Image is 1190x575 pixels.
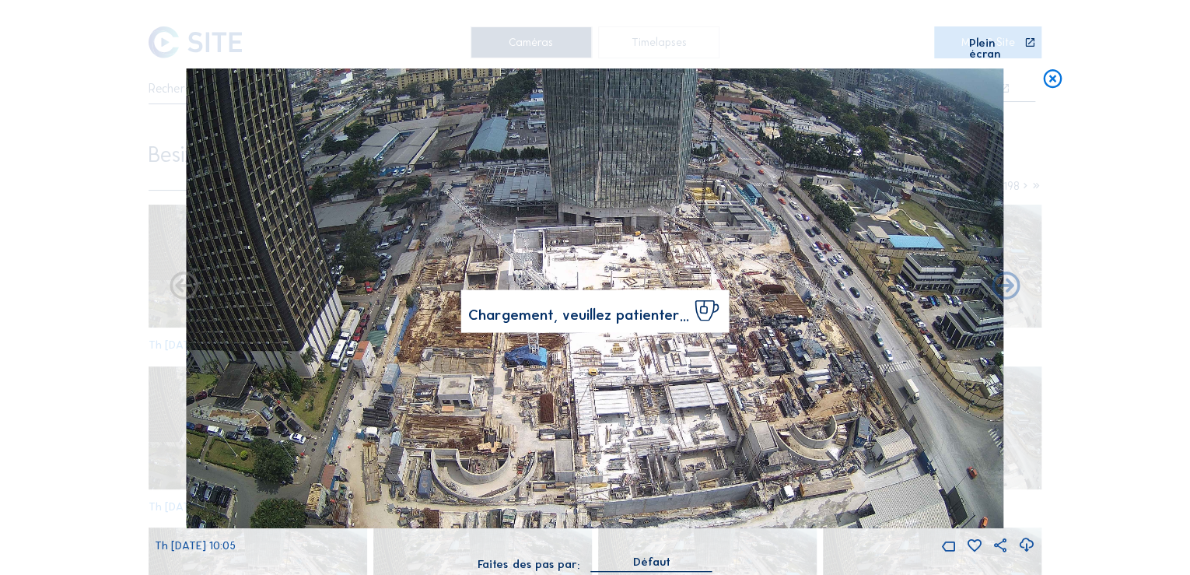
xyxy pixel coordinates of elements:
div: Plein écran [968,37,1022,60]
i: Forward [167,270,201,303]
div: Faites des pas par: [478,559,579,570]
span: Chargement, veuillez patienter... [468,307,689,322]
i: Back [989,270,1023,303]
img: Image [186,68,1003,528]
div: Défaut [591,555,712,572]
div: Défaut [633,555,670,569]
span: Th [DATE] 10:05 [155,538,236,552]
